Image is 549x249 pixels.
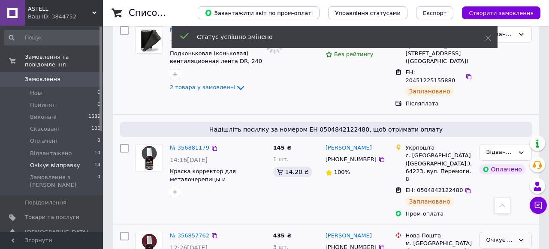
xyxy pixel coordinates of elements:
span: Надішліть посилку за номером ЕН 0504842122480, щоб отримати оплату [124,125,528,134]
span: ASTELL [28,5,92,13]
span: Прийняті [30,101,57,109]
span: 145 ₴ [273,144,292,151]
div: Нова Пошта [405,232,472,240]
a: Фото товару [136,144,163,171]
div: Пром-оплата [405,210,472,218]
div: Статус успішно змінено [197,33,464,41]
div: Очікує відправку [486,236,514,245]
span: 14:16[DATE] [170,156,208,163]
span: Замовлення з [PERSON_NAME] [30,174,97,189]
span: 0 [97,89,100,97]
span: Замовлення [25,75,60,83]
input: Пошук [4,30,101,45]
span: 100% [334,169,350,175]
span: ЕН: 20451225155880 [405,69,455,84]
div: Відвантажено [486,148,514,157]
div: Оплачено [479,164,525,174]
span: Оплачені [30,137,57,145]
span: 10 [94,150,100,157]
span: 0 [97,174,100,189]
span: Управління статусами [335,10,401,16]
button: Створити замовлення [462,6,540,19]
span: Без рейтингу [334,51,374,57]
div: [PHONE_NUMBER] [324,154,378,165]
a: 2 товара у замовленні [170,84,246,90]
a: Створити замовлення [453,9,540,16]
a: Краска корректор для металочерепицы и профнастила Lugger 22 мл, RAL 7024 графит [170,168,263,198]
a: № 356857762 [170,232,209,239]
h1: Список замовлень [129,8,216,18]
span: Виконані [30,113,57,121]
div: Укрпошта [405,144,472,152]
span: 14:39[DATE] [170,39,208,45]
div: Післяплата [405,100,472,108]
div: Заплановано [405,86,454,96]
span: Нові [30,89,42,97]
span: Замовлення та повідомлення [25,53,103,69]
span: Товари та послуги [25,213,79,221]
a: [PERSON_NAME] [326,232,372,240]
a: [PERSON_NAME] [326,144,372,152]
button: Чат з покупцем [530,197,547,214]
span: ЕН: 0504842122480 [405,187,463,193]
span: 2 товара у замовленні [170,84,235,91]
span: Створити замовлення [469,10,534,16]
span: 0 [97,101,100,109]
span: Завантажити звіт по пром-оплаті [205,9,313,17]
span: Відвантажено [30,150,72,157]
div: Ваш ID: 3844752 [28,13,103,21]
a: № 356885762 [170,27,209,33]
span: 103 [91,125,100,133]
a: Фото товару [136,26,163,54]
span: 1582 [88,113,100,121]
button: Експорт [416,6,454,19]
span: Повідомлення [25,199,66,207]
span: 14 [94,162,100,169]
div: Відвантажено [486,30,514,39]
a: Подконьковая (коньковая) вентиляционная лента DR, 240 мм [170,50,262,72]
div: 14.20 ₴ [273,167,312,177]
img: Фото товару [136,144,163,171]
button: Управління статусами [328,6,407,19]
div: Заплановано [405,196,454,207]
button: Завантажити звіт по пром-оплаті [198,6,320,19]
span: [DEMOGRAPHIC_DATA] [25,228,88,236]
span: Експорт [423,10,447,16]
span: 0 [97,137,100,145]
span: 1 шт. [273,156,289,162]
span: 435 ₴ [273,232,292,239]
span: Скасовані [30,125,59,133]
img: Фото товару [136,27,163,53]
div: с. [GEOGRAPHIC_DATA] ([GEOGRAPHIC_DATA].), 64223, вул. Перемоги, 8 [405,152,472,183]
span: Очікує відправку [30,162,80,169]
a: № 356881179 [170,144,209,151]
